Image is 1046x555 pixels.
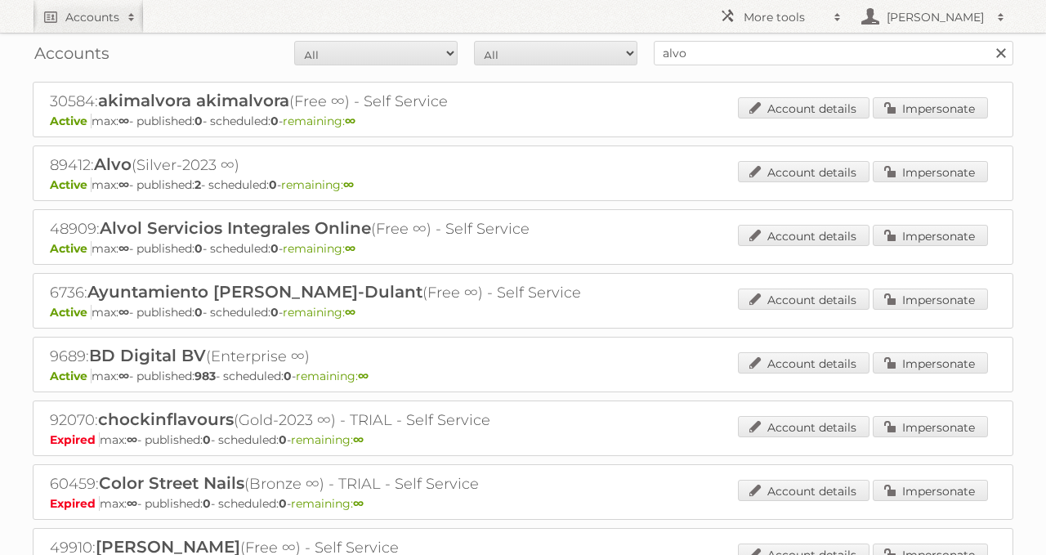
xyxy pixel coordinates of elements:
[50,241,996,256] p: max: - published: - scheduled: -
[270,305,279,320] strong: 0
[738,161,869,182] a: Account details
[50,305,92,320] span: Active
[353,496,364,511] strong: ∞
[194,369,216,383] strong: 983
[345,305,355,320] strong: ∞
[744,9,825,25] h2: More tools
[283,114,355,128] span: remaining:
[873,97,988,119] a: Impersonate
[345,241,355,256] strong: ∞
[50,177,996,192] p: max: - published: - scheduled: -
[203,496,211,511] strong: 0
[291,496,364,511] span: remaining:
[738,352,869,374] a: Account details
[50,496,100,511] span: Expired
[269,177,277,192] strong: 0
[118,241,129,256] strong: ∞
[94,154,132,174] span: Alvo
[50,114,92,128] span: Active
[100,218,371,238] span: Alvol Servicios Integrales Online
[279,432,287,447] strong: 0
[343,177,354,192] strong: ∞
[873,416,988,437] a: Impersonate
[50,91,622,112] h2: 30584: (Free ∞) - Self Service
[194,241,203,256] strong: 0
[118,369,129,383] strong: ∞
[50,218,622,239] h2: 48909: (Free ∞) - Self Service
[50,241,92,256] span: Active
[50,177,92,192] span: Active
[50,496,996,511] p: max: - published: - scheduled: -
[738,225,869,246] a: Account details
[296,369,369,383] span: remaining:
[283,241,355,256] span: remaining:
[50,154,622,176] h2: 89412: (Silver-2023 ∞)
[194,305,203,320] strong: 0
[738,97,869,119] a: Account details
[87,282,422,302] span: Ayuntamiento [PERSON_NAME]-Dulant
[50,473,622,495] h2: 60459: (Bronze ∞) - TRIAL - Self Service
[283,305,355,320] span: remaining:
[873,289,988,310] a: Impersonate
[50,282,622,303] h2: 6736: (Free ∞) - Self Service
[284,369,292,383] strong: 0
[353,432,364,447] strong: ∞
[50,432,100,447] span: Expired
[50,346,622,367] h2: 9689: (Enterprise ∞)
[345,114,355,128] strong: ∞
[50,410,622,431] h2: 92070: (Gold-2023 ∞) - TRIAL - Self Service
[89,346,206,365] span: BD Digital BV
[738,416,869,437] a: Account details
[270,241,279,256] strong: 0
[291,432,364,447] span: remaining:
[50,305,996,320] p: max: - published: - scheduled: -
[98,410,234,429] span: chockinflavours
[50,114,996,128] p: max: - published: - scheduled: -
[873,161,988,182] a: Impersonate
[270,114,279,128] strong: 0
[127,496,137,511] strong: ∞
[873,352,988,374] a: Impersonate
[65,9,119,25] h2: Accounts
[873,225,988,246] a: Impersonate
[50,369,996,383] p: max: - published: - scheduled: -
[98,91,289,110] span: akimalvora akimalvora
[883,9,989,25] h2: [PERSON_NAME]
[127,432,137,447] strong: ∞
[118,177,129,192] strong: ∞
[203,432,211,447] strong: 0
[358,369,369,383] strong: ∞
[873,480,988,501] a: Impersonate
[279,496,287,511] strong: 0
[194,114,203,128] strong: 0
[738,480,869,501] a: Account details
[50,432,996,447] p: max: - published: - scheduled: -
[281,177,354,192] span: remaining:
[50,369,92,383] span: Active
[99,473,244,493] span: Color Street Nails
[194,177,201,192] strong: 2
[738,289,869,310] a: Account details
[118,114,129,128] strong: ∞
[118,305,129,320] strong: ∞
